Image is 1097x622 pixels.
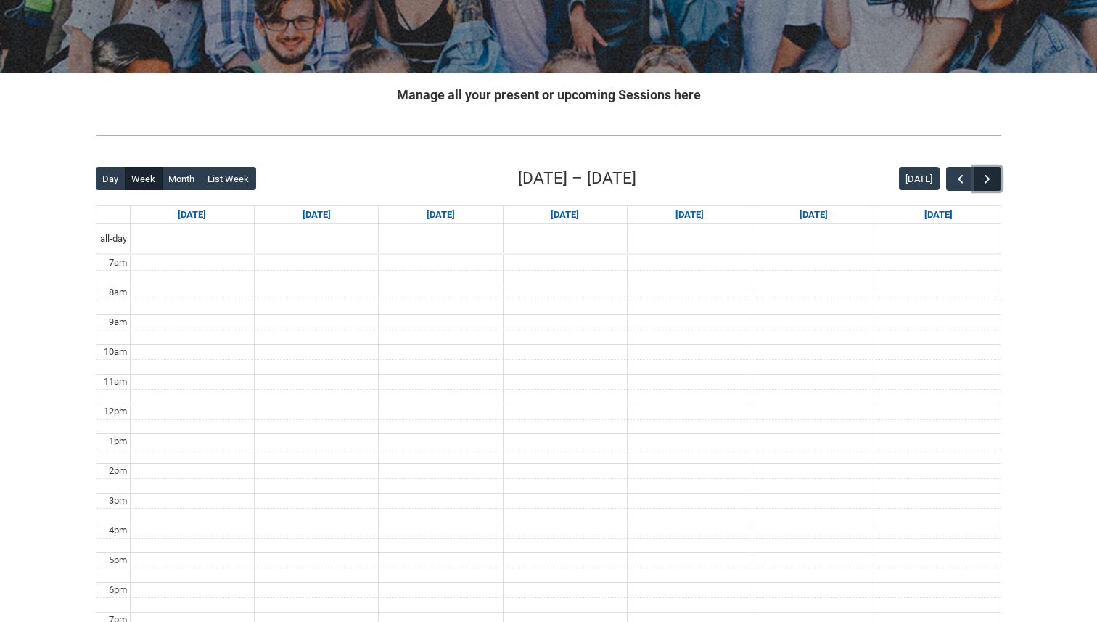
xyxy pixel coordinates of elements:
[101,345,130,359] div: 10am
[797,206,831,224] a: Go to August 29, 2025
[97,232,130,246] span: all-day
[548,206,582,224] a: Go to August 27, 2025
[96,167,126,190] button: Day
[106,583,130,597] div: 6pm
[175,206,209,224] a: Go to August 24, 2025
[974,167,1001,191] button: Next Week
[162,167,202,190] button: Month
[101,375,130,389] div: 11am
[125,167,163,190] button: Week
[106,434,130,449] div: 1pm
[106,285,130,300] div: 8am
[673,206,707,224] a: Go to August 28, 2025
[96,85,1001,105] h2: Manage all your present or upcoming Sessions here
[201,167,256,190] button: List Week
[424,206,458,224] a: Go to August 26, 2025
[946,167,974,191] button: Previous Week
[96,128,1001,143] img: REDU_GREY_LINE
[106,494,130,508] div: 3pm
[106,315,130,330] div: 9am
[921,206,956,224] a: Go to August 30, 2025
[518,166,636,191] h2: [DATE] – [DATE]
[106,464,130,478] div: 2pm
[106,255,130,270] div: 7am
[101,404,130,419] div: 12pm
[899,167,940,190] button: [DATE]
[106,523,130,538] div: 4pm
[106,553,130,568] div: 5pm
[300,206,334,224] a: Go to August 25, 2025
